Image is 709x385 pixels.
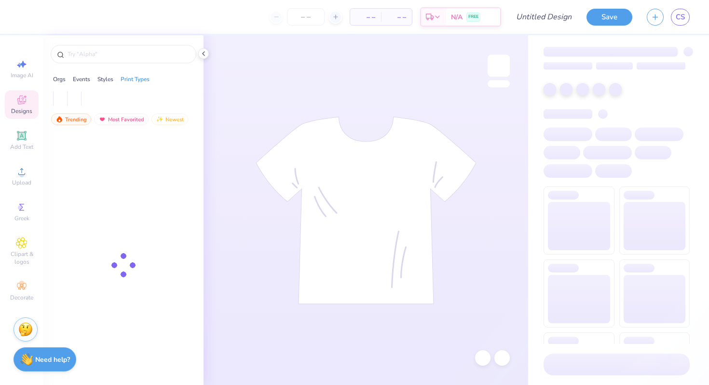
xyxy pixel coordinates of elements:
img: tee-skeleton.svg [256,116,477,304]
input: Try "Alpha" [67,49,190,59]
img: most_fav.gif [98,116,106,123]
span: Upload [12,179,31,186]
button: Save [586,9,632,26]
img: trending.gif [55,116,63,123]
div: Orgs [53,75,66,84]
input: – – [287,8,325,26]
span: Designs [11,107,32,115]
div: Print Types [121,75,150,84]
img: Newest.gif [156,116,164,123]
strong: Need help? [35,355,70,364]
div: Trending [51,114,91,125]
span: Greek [14,214,29,222]
span: Add Text [10,143,33,151]
div: Newest [151,114,188,125]
span: – – [387,12,406,22]
span: Clipart & logos [5,250,39,266]
input: Untitled Design [508,7,579,27]
span: CS [676,12,685,23]
span: N/A [451,12,463,22]
div: Most Favorited [94,114,149,125]
span: Image AI [11,71,33,79]
div: Styles [97,75,113,84]
span: FREE [468,14,478,20]
a: CS [671,9,690,26]
span: Decorate [10,294,33,301]
span: – – [356,12,375,22]
div: Events [73,75,90,84]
